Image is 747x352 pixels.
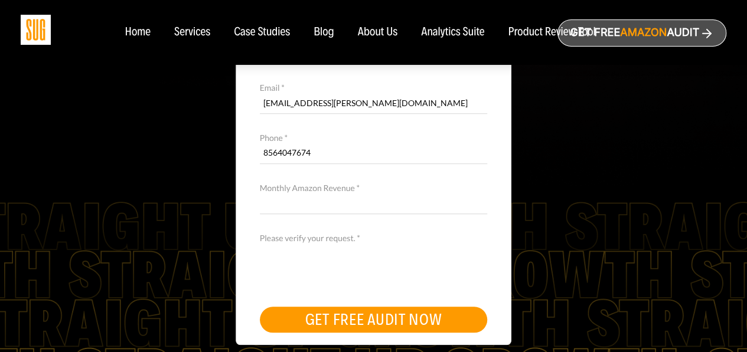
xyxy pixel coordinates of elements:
[557,19,726,47] a: Get freeAmazonAudit
[260,81,488,94] label: Email *
[260,131,488,144] label: Phone *
[260,93,488,114] input: Email *
[314,26,334,39] a: Blog
[260,143,488,163] input: Contact Number *
[260,243,439,289] iframe: reCAPTCHA
[125,26,150,39] a: Home
[508,26,595,39] a: Product Review Tool
[620,27,667,39] span: Amazon
[260,307,488,333] button: GET FREE AUDIT NOW
[260,232,488,245] label: Please verify your request. *
[260,182,488,195] label: Monthly Amazon Revenue *
[260,193,488,213] input: Monthly Amazon Revenue *
[358,26,398,39] a: About Us
[21,15,51,45] img: Sug
[174,26,210,39] a: Services
[421,26,484,39] a: Analytics Suite
[234,26,290,39] a: Case Studies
